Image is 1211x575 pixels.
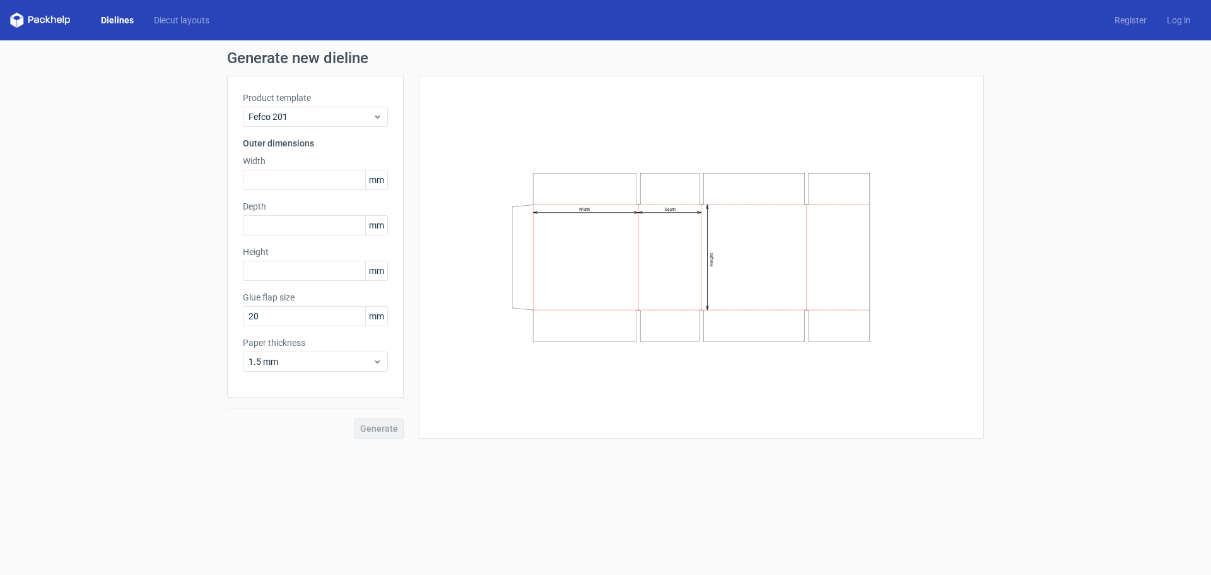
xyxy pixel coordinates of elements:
[243,246,388,258] label: Height
[579,207,590,212] text: Width
[144,14,219,27] a: Diecut layouts
[243,200,388,213] label: Depth
[243,92,388,104] label: Product template
[365,216,387,235] span: mm
[1157,14,1201,27] a: Log in
[709,253,714,266] text: Height
[91,14,144,27] a: Dielines
[665,207,676,212] text: Depth
[249,110,373,123] span: Fefco 201
[243,336,388,349] label: Paper thickness
[227,50,984,66] h1: Generate new dieline
[365,307,387,326] span: mm
[243,155,388,167] label: Width
[249,355,373,368] span: 1.5 mm
[243,137,388,150] h3: Outer dimensions
[365,261,387,280] span: mm
[243,291,388,304] label: Glue flap size
[1104,14,1157,27] a: Register
[365,170,387,189] span: mm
